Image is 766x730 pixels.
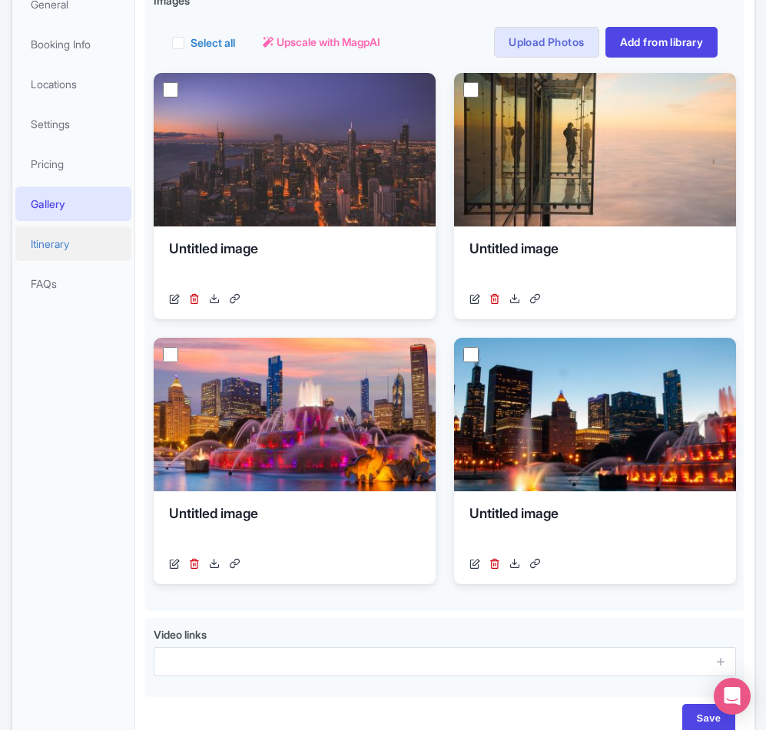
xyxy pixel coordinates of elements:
[15,27,132,61] a: Booking Info
[169,504,420,550] div: Untitled image
[15,187,132,221] a: Gallery
[15,147,132,181] a: Pricing
[714,678,751,715] div: Open Intercom Messenger
[154,628,207,641] span: Video links
[277,34,380,50] span: Upscale with MagpAI
[263,34,380,50] a: Upscale with MagpAI
[469,504,721,550] div: Untitled image
[15,107,132,141] a: Settings
[15,266,132,301] a: FAQs
[469,239,721,285] div: Untitled image
[15,67,132,101] a: Locations
[494,27,599,58] a: Upload Photos
[169,239,420,285] div: Untitled image
[15,226,132,261] a: Itinerary
[605,27,718,58] a: Add from library
[191,35,235,51] label: Select all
